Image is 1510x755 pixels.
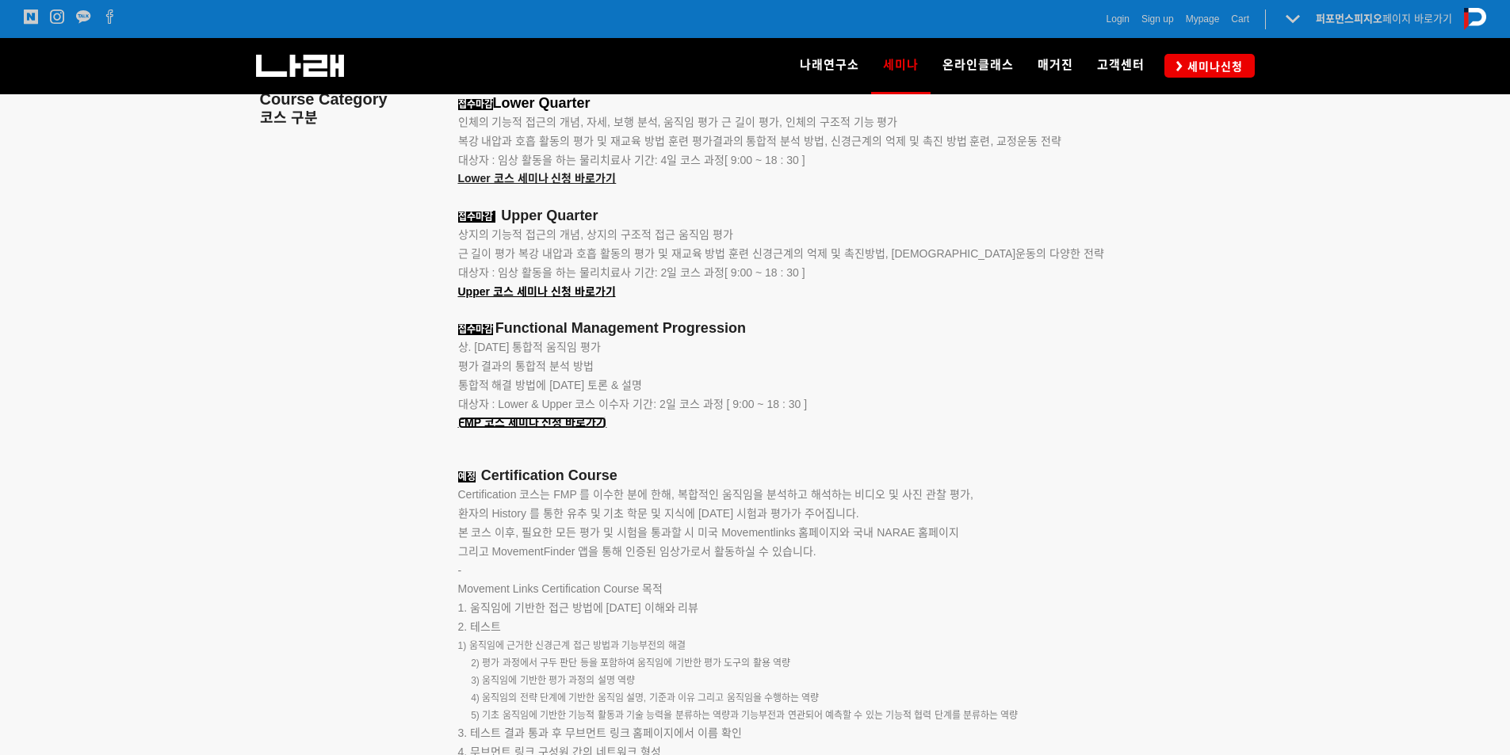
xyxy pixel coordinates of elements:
[883,52,919,78] span: 세미나
[458,173,617,185] a: Lower 코스 세미나 신청 바로가기
[458,726,743,739] span: 3. 테스트 결과 통과 후 무브먼트 링크 홈페이지에서 이름 확인
[458,379,643,391] span: 통합적 해결 방법에 [DATE] 토론 & 설명
[458,507,859,520] span: 환자의 History 를 통한 유추 및 기초 학문 및 지식에 [DATE] 시험과 평가가 주어집니다.
[458,172,617,185] span: Lower 코스 세미나 신청 바로가기
[458,601,699,614] span: 1. 움직임에 기반한 접근 방법에 [DATE] 이해와 리뷰
[1097,58,1145,72] span: 고객센터
[481,467,617,483] span: Certification Course
[458,471,476,482] span: 예정
[458,285,616,298] a: Upper 코스 세미나 신청 바로가기
[458,228,733,241] span: 상지의 기능적 접근의 개념, 상지의 구조적 접근 움직임 평가
[458,545,816,558] span: 그리고 MovementFinder 앱을 통해 인증된 임상가로서 활동하실 수 있습니다.
[260,90,388,108] span: Course Category
[458,99,493,110] span: 접수마감
[458,212,493,223] span: 접수마감
[458,360,594,372] span: 평가 결과의 통합적 분석 방법
[458,640,686,651] span: 1) 움직임에 근거한 신경근계 접근 방법과 기능부전의 해결
[458,416,607,429] u: FMP 코스 세미나 신청 바로가기
[1316,13,1382,25] strong: 퍼포먼스피지오
[458,582,663,595] span: Movement Links Certification Course 목적
[1316,13,1452,25] a: 퍼포먼스피지오페이지 바로가기
[458,247,1105,260] span: 근 길이 평가 복강 내압과 호흡 활동의 평가 및 재교육 방법 훈련 신경근계의 억제 및 촉진방법, [DEMOGRAPHIC_DATA]운동의 다양한 전략
[458,710,1019,721] span: 5) 기초 움직임에 기반한 기능적 활동과 기술 능력을 분류하는 역량과 기능부전과 연관되어 예측할 수 있는 기능적 협력 단계를 분류하는 역량
[458,116,898,128] span: 인체의 기능적 접근의 개념, 자세, 보행 분석, 움직임 평가 근 길이 평가, 인체의 구조적 기능 평가
[800,58,859,72] span: 나래연구소
[458,620,502,633] span: 2. 테스트
[260,110,318,126] span: 코스 구분
[1231,11,1249,27] a: Cart
[493,95,591,111] span: Lower Quarter
[458,341,602,353] span: 상. [DATE] 통합적 움직임 평가
[458,324,493,335] span: 접수마감
[1186,11,1220,27] a: Mypage
[1164,54,1255,77] a: 세미나신청
[458,488,973,501] span: Certification 코스는 FMP 를 이수한 분에 한해, 복합적인 움직임을 분석하고 해석하는 비디오 및 사진 관찰 평가,
[1085,38,1156,93] a: 고객센터
[1026,38,1085,93] a: 매거진
[458,135,1062,147] span: 복강 내압과 호흡 활동의 평가 및 재교육 방법 훈련 평가결과의 통합적 분석 방법, 신경근계의 억제 및 촉진 방법 훈련, 교정운동 전략
[931,38,1026,93] a: 온라인클래스
[1107,11,1130,27] a: Login
[458,658,790,669] span: 2) 평가 과정에서 구두 판단 등을 포함하여 움직임에 기반한 평가 도구의 활용 역량
[501,208,598,223] span: Upper Quarter
[871,38,931,93] a: 세미나
[1141,11,1174,27] a: Sign up
[458,154,805,166] span: 대상자 : 임상 활동을 하는 물리치료사 기간: 4일 코스 과정[ 9:00 ~ 18 : 30 ]
[458,675,635,686] span: 3) 움직임에 기반한 평가 과정의 설명 역량
[458,526,960,539] span: 본 코스 이후, 필요한 모든 평가 및 시험을 통과할 시 미국 Movementlinks 홈페이지와 국내 NARAE 홈페이지
[458,564,462,577] span: -
[495,320,746,336] span: Functional Management Progression
[458,266,805,279] span: 대상자 : 임상 활동을 하는 물리치료사 기간: 2일 코스 과정[ 9:00 ~ 18 : 30 ]
[458,398,808,410] span: 대상자 : Lower & Upper 코스 이수자 기간: 2일 코스 과정 [ 9:00 ~ 18 : 30 ]
[458,417,607,429] a: FMP 코스 세미나 신청 바로가기
[1183,59,1243,74] span: 세미나신청
[458,692,820,704] span: 4) 움직임의 전략 단계에 기반한 움직임 설명, 기준과 이유 그리고 움직임을 수행하는 역량
[788,38,871,93] a: 나래연구소
[942,58,1014,72] span: 온라인클래스
[1038,58,1073,72] span: 매거진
